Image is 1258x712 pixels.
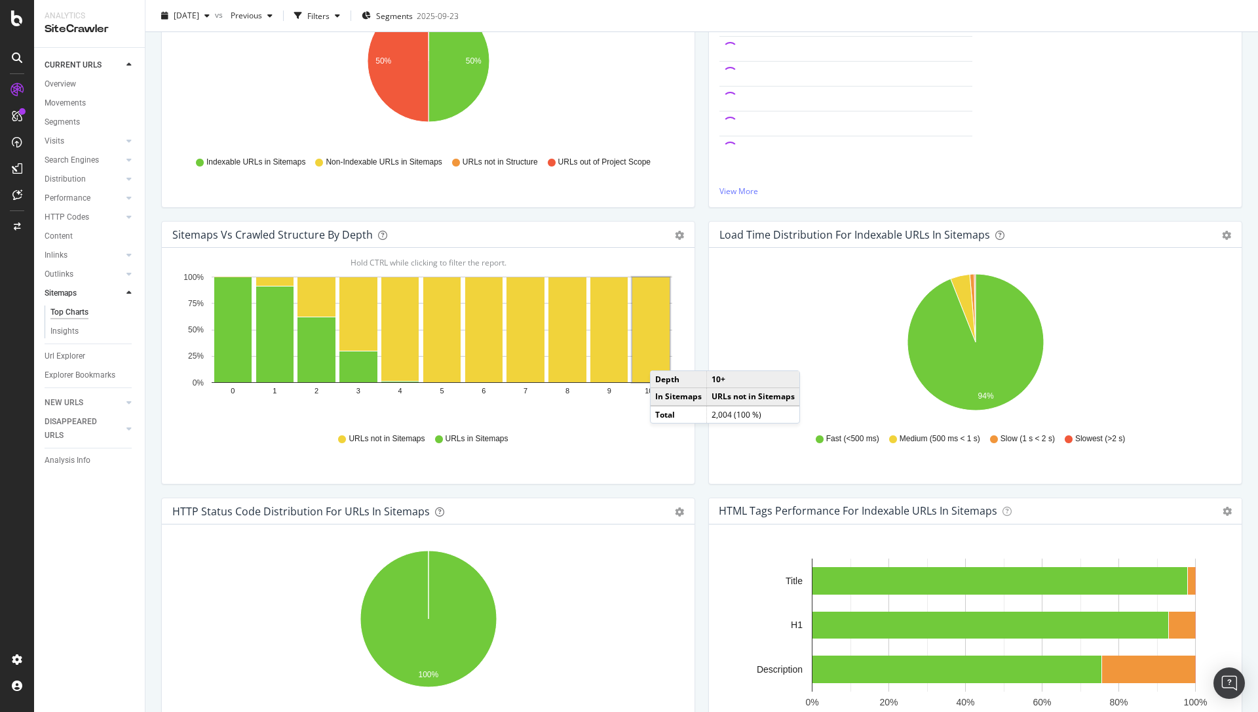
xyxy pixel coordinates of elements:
[786,576,803,586] text: Title
[1213,667,1245,699] div: Ouvrir le Messenger Intercom
[45,115,80,129] div: Segments
[398,387,402,395] text: 4
[215,9,225,20] span: vs
[45,153,123,167] a: Search Engines
[45,134,123,148] a: Visits
[417,10,459,21] div: 2025-09-23
[524,387,527,395] text: 7
[50,325,79,338] div: Insights
[225,10,262,21] span: Previous
[45,415,111,443] div: DISAPPEARED URLS
[172,505,430,518] div: HTTP Status Code Distribution For URLs in Sitemaps
[565,387,569,395] text: 8
[675,507,684,517] div: gear
[174,10,199,21] span: 2025 Oct. 12th
[45,77,76,91] div: Overview
[45,454,90,467] div: Analysis Info
[446,433,508,445] span: URLs in Sitemaps
[172,269,684,421] svg: A chart.
[956,697,974,707] text: 40%
[45,96,86,110] div: Movements
[675,231,684,240] div: gear
[978,391,994,401] text: 94%
[314,387,318,395] text: 2
[45,77,136,91] a: Overview
[45,396,83,410] div: NEW URLS
[900,433,980,445] span: Medium (500 ms < 1 s)
[466,56,482,66] text: 50%
[45,153,99,167] div: Search Engines
[757,664,803,675] text: Description
[1223,507,1232,516] i: Options
[1001,433,1055,445] span: Slow (1 s < 2 s)
[45,22,134,37] div: SiteCrawler
[45,248,67,262] div: Inlinks
[172,545,684,698] svg: A chart.
[45,287,77,300] div: Sitemaps
[45,349,136,363] a: Url Explorer
[231,387,235,395] text: 0
[172,228,373,241] div: Sitemaps vs Crawled Structure by Depth
[188,325,204,334] text: 50%
[558,157,651,168] span: URLs out of Project Scope
[188,299,204,308] text: 75%
[805,697,818,707] text: 0%
[45,58,123,72] a: CURRENT URLS
[193,378,204,387] text: 0%
[45,10,134,22] div: Analytics
[45,267,123,281] a: Outlinks
[1184,697,1208,707] text: 100%
[1075,433,1125,445] span: Slowest (>2 s)
[826,433,879,445] span: Fast (<500 ms)
[45,191,90,205] div: Performance
[45,396,123,410] a: NEW URLS
[45,454,136,467] a: Analysis Info
[419,670,439,679] text: 100%
[156,5,215,26] button: [DATE]
[879,697,898,707] text: 20%
[289,5,345,26] button: Filters
[440,387,444,395] text: 5
[45,287,123,300] a: Sitemaps
[183,273,204,282] text: 100%
[463,157,538,168] span: URLs not in Structure
[45,134,64,148] div: Visits
[45,368,115,382] div: Explorer Bookmarks
[375,57,391,66] text: 50%
[45,267,73,281] div: Outlinks
[651,406,707,423] td: Total
[1222,231,1231,240] div: gear
[1033,697,1051,707] text: 60%
[707,406,800,423] td: 2,004 (100 %)
[45,415,123,443] a: DISAPPEARED URLS
[45,172,86,186] div: Distribution
[707,388,800,406] td: URLs not in Sitemaps
[45,248,123,262] a: Inlinks
[45,349,85,363] div: Url Explorer
[206,157,305,168] span: Indexable URLs in Sitemaps
[1109,697,1128,707] text: 80%
[791,620,803,631] text: H1
[645,387,657,395] text: 10+
[326,157,442,168] span: Non-Indexable URLs in Sitemaps
[45,210,89,224] div: HTTP Codes
[45,96,136,110] a: Movements
[719,502,997,520] h4: HTML Tags Performance for Indexable URLs in Sitemaps
[356,5,464,26] button: Segments2025-09-23
[307,10,330,21] div: Filters
[45,229,73,243] div: Content
[45,191,123,205] a: Performance
[45,229,136,243] a: Content
[45,368,136,382] a: Explorer Bookmarks
[719,269,1231,421] svg: A chart.
[651,388,707,406] td: In Sitemaps
[45,172,123,186] a: Distribution
[719,228,990,241] div: Load Time Distribution for Indexable URLs in Sitemaps
[349,433,425,445] span: URLs not in Sitemaps
[225,5,278,26] button: Previous
[50,306,88,319] div: Top Charts
[607,387,611,395] text: 9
